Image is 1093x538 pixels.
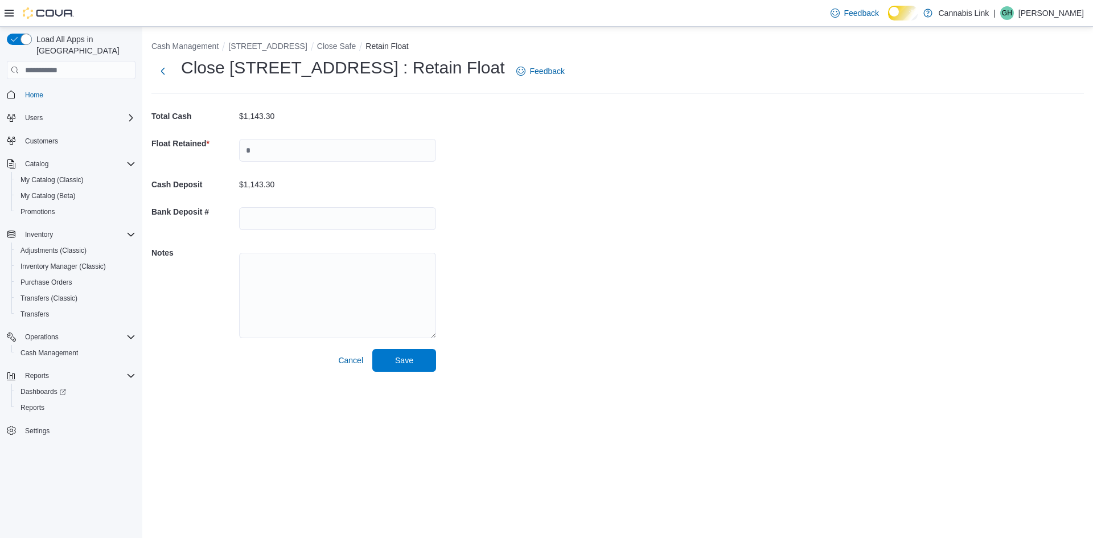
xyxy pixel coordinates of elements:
button: Next [151,60,174,83]
button: Cash Management [11,345,140,361]
span: Users [25,113,43,122]
span: Dashboards [16,385,135,399]
button: Save [372,349,436,372]
span: Catalog [20,157,135,171]
p: | [993,6,996,20]
a: Transfers [16,307,54,321]
span: Home [20,87,135,101]
a: Adjustments (Classic) [16,244,91,257]
span: Inventory [20,228,135,241]
div: Grace Hurl [1000,6,1014,20]
button: Operations [20,330,63,344]
span: Catalog [25,159,48,169]
span: Cancel [338,355,363,366]
button: Customers [2,133,140,149]
h5: Notes [151,241,237,264]
span: My Catalog (Beta) [16,189,135,203]
button: Transfers (Classic) [11,290,140,306]
h5: Cash Deposit [151,173,237,196]
button: Promotions [11,204,140,220]
span: Transfers [16,307,135,321]
span: Promotions [16,205,135,219]
a: Settings [20,424,54,438]
span: Inventory Manager (Classic) [20,262,106,271]
button: My Catalog (Classic) [11,172,140,188]
button: Cancel [334,349,368,372]
span: My Catalog (Classic) [16,173,135,187]
button: Inventory [20,228,57,241]
span: Home [25,91,43,100]
input: Dark Mode [888,6,918,20]
span: Cash Management [20,348,78,358]
button: Adjustments (Classic) [11,243,140,258]
button: Retain Float [365,42,408,51]
span: Transfers [20,310,49,319]
a: Purchase Orders [16,276,77,289]
span: Load All Apps in [GEOGRAPHIC_DATA] [32,34,135,56]
a: Reports [16,401,49,414]
a: Promotions [16,205,60,219]
h1: Close [STREET_ADDRESS] : Retain Float [181,56,505,79]
button: My Catalog (Beta) [11,188,140,204]
span: Reports [20,403,44,412]
span: Cash Management [16,346,135,360]
a: Cash Management [16,346,83,360]
button: Home [2,86,140,102]
span: Operations [20,330,135,344]
span: Settings [20,424,135,438]
span: Inventory Manager (Classic) [16,260,135,273]
span: Users [20,111,135,125]
img: Cova [23,7,74,19]
button: Settings [2,422,140,439]
h5: Bank Deposit # [151,200,237,223]
a: Dashboards [11,384,140,400]
span: Feedback [844,7,879,19]
p: $1,143.30 [239,180,274,189]
button: Cash Management [151,42,219,51]
span: Dashboards [20,387,66,396]
span: Transfers (Classic) [16,291,135,305]
span: My Catalog (Beta) [20,191,76,200]
span: Adjustments (Classic) [20,246,87,255]
a: Home [20,88,48,102]
span: Reports [25,371,49,380]
span: Promotions [20,207,55,216]
span: Save [395,355,413,366]
a: Inventory Manager (Classic) [16,260,110,273]
a: Transfers (Classic) [16,291,82,305]
span: Operations [25,332,59,342]
p: $1,143.30 [239,112,274,121]
h5: Total Cash [151,105,237,128]
span: Transfers (Classic) [20,294,77,303]
span: Purchase Orders [16,276,135,289]
button: Users [20,111,47,125]
button: Purchase Orders [11,274,140,290]
a: Customers [20,134,63,148]
span: Settings [25,426,50,436]
h5: Float Retained [151,132,237,155]
a: My Catalog (Beta) [16,189,80,203]
nav: An example of EuiBreadcrumbs [151,40,1084,54]
a: Dashboards [16,385,71,399]
span: Adjustments (Classic) [16,244,135,257]
span: My Catalog (Classic) [20,175,84,184]
span: Inventory [25,230,53,239]
button: [STREET_ADDRESS] [228,42,307,51]
a: Feedback [826,2,884,24]
span: Purchase Orders [20,278,72,287]
a: Feedback [512,60,569,83]
button: Close Safe [317,42,356,51]
button: Inventory Manager (Classic) [11,258,140,274]
span: Reports [20,369,135,383]
p: [PERSON_NAME] [1018,6,1084,20]
button: Catalog [2,156,140,172]
a: My Catalog (Classic) [16,173,88,187]
nav: Complex example [7,81,135,469]
p: Cannabis Link [938,6,989,20]
span: Feedback [530,65,565,77]
button: Users [2,110,140,126]
button: Operations [2,329,140,345]
button: Catalog [20,157,53,171]
button: Reports [2,368,140,384]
